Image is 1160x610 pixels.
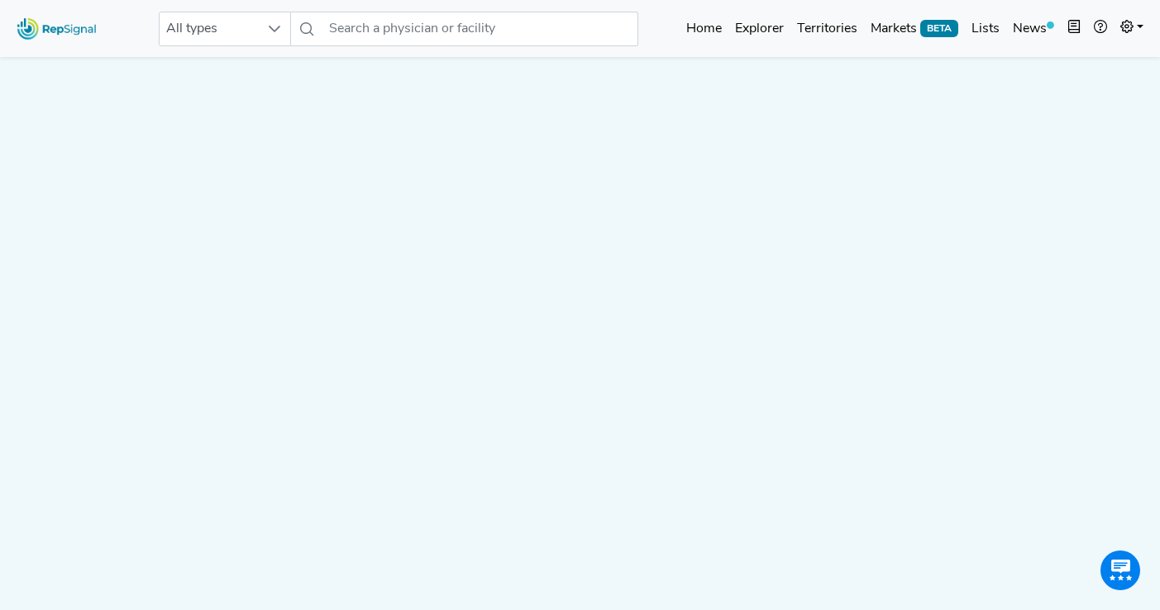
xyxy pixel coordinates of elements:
[680,12,728,45] a: Home
[160,12,259,45] span: All types
[864,12,965,45] a: MarketsBETA
[790,12,864,45] a: Territories
[728,12,790,45] a: Explorer
[920,20,958,36] span: BETA
[1006,12,1061,45] a: News
[965,12,1006,45] a: Lists
[1061,12,1087,45] button: Intel Book
[322,12,638,46] input: Search a physician or facility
